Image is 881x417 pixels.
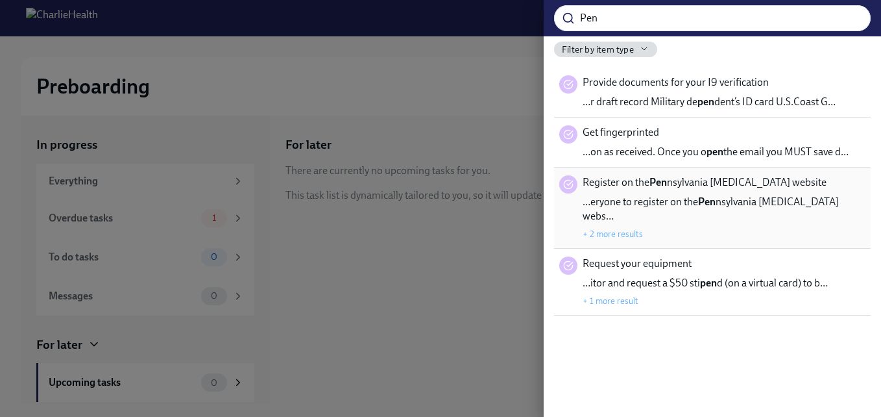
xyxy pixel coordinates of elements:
button: Filter by item type [554,42,657,57]
div: Task [559,175,577,194]
div: Get fingerprinted…on as received. Once you openthe email you MUST save d… [554,118,871,168]
strong: pen [697,95,714,108]
div: Register on thePennsylvania [MEDICAL_DATA] website…eryone to register on thePennsylvania [MEDICAL... [554,168,871,249]
span: Request your equipment [583,257,692,271]
button: + 2 more results [583,229,643,239]
span: …itor and request a $50 sti d (on a virtual card) to b… [583,276,828,290]
div: Request your equipment…itor and request a $50 stipend (on a virtual card) to b…+ 1 more result [554,249,871,316]
div: Task [559,257,577,275]
span: …r draft record Military de dent’s ID card U.S.Coast G… [583,95,836,109]
strong: pen [706,145,723,158]
span: Provide documents for your I9 verification [583,75,769,90]
span: Filter by item type [562,44,634,56]
div: Task [559,125,577,144]
strong: pen [700,277,717,289]
span: …eryone to register on the nsylvania [MEDICAL_DATA] webs… [583,195,865,223]
div: Task [559,75,577,94]
span: Register on the nsylvania [MEDICAL_DATA] website [583,175,827,190]
strong: Pen [649,176,667,188]
span: …on as received. Once you o the email you MUST save d… [583,145,849,159]
div: Provide documents for your I9 verification…r draft record Military dependent’s ID card U.S.Coast G… [554,68,871,118]
button: + 1 more result [583,296,638,306]
span: Get fingerprinted [583,125,659,140]
strong: Pen [698,196,716,208]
